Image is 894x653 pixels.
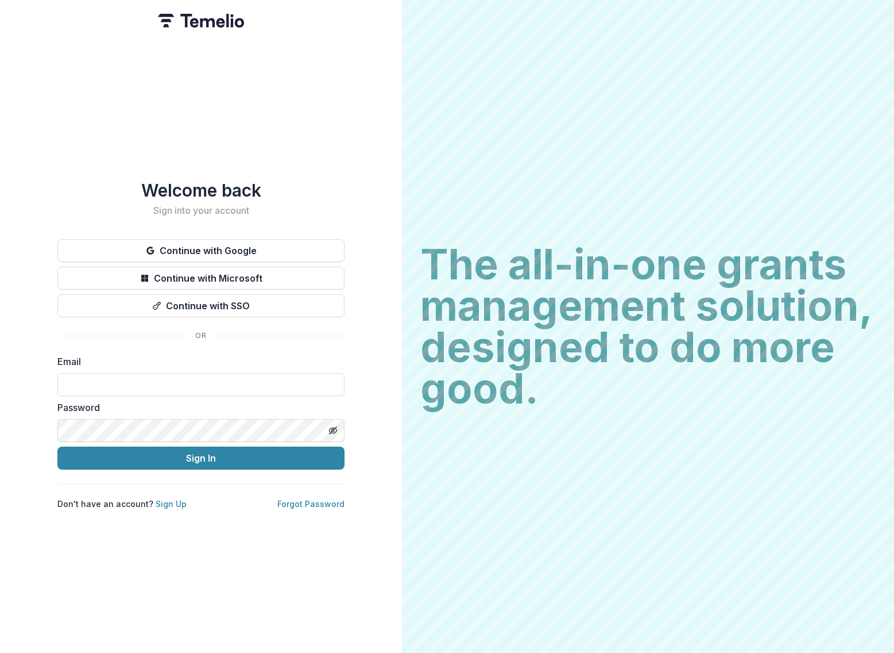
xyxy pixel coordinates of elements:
label: Password [57,401,338,414]
button: Toggle password visibility [324,421,342,440]
img: Temelio [158,14,244,28]
h1: Welcome back [57,180,345,201]
a: Sign Up [156,499,187,509]
button: Continue with Google [57,239,345,262]
button: Continue with Microsoft [57,267,345,290]
h2: Sign into your account [57,205,345,216]
button: Continue with SSO [57,294,345,317]
p: Don't have an account? [57,498,187,510]
button: Sign In [57,447,345,470]
a: Forgot Password [277,499,345,509]
label: Email [57,355,338,368]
